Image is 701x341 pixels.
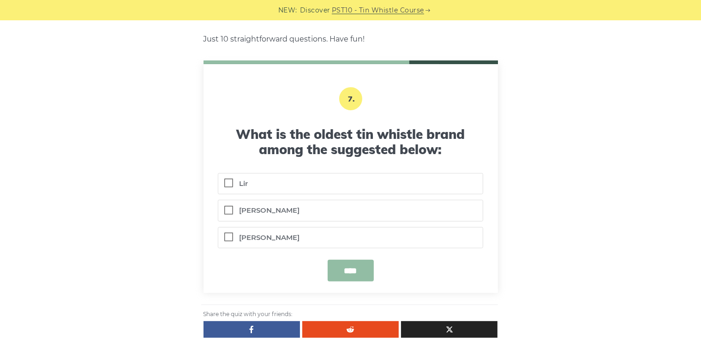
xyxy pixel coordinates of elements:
[278,5,297,16] span: NEW:
[408,60,409,64] span: 7
[339,87,362,110] p: 7.
[218,173,482,194] label: Lir
[332,5,424,16] a: PST10 - Tin Whistle Course
[218,227,482,248] label: [PERSON_NAME]
[204,60,410,64] span: /10
[218,200,482,221] label: [PERSON_NAME]
[218,126,483,157] h3: What is the oldest tin whistle brand among the suggested below:
[300,5,330,16] span: Discover
[204,310,293,319] span: Share the quiz with your friends:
